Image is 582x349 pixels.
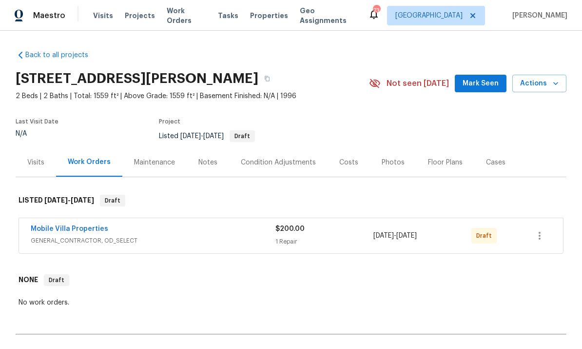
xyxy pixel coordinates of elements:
div: No work orders. [19,298,563,308]
h2: [STREET_ADDRESS][PERSON_NAME] [16,74,258,83]
div: LISTED [DATE]-[DATE]Draft [16,185,566,216]
div: Work Orders [68,157,111,167]
span: [DATE] [44,197,68,204]
span: Last Visit Date [16,119,58,124]
div: 1 Repair [275,237,373,246]
span: Listed [159,133,255,140]
div: NONE Draft [16,265,566,296]
div: N/A [16,130,58,137]
span: Geo Assignments [300,6,356,25]
span: [DATE] [373,232,394,239]
span: - [180,133,224,140]
span: Draft [231,133,254,139]
div: Photos [382,158,405,167]
h6: LISTED [19,195,94,206]
span: Project [159,119,180,124]
span: GENERAL_CONTRACTOR, OD_SELECT [31,236,275,246]
span: Draft [476,231,496,241]
span: Not seen [DATE] [387,79,449,88]
span: Properties [250,11,288,21]
span: 2 Beds | 2 Baths | Total: 1559 ft² | Above Grade: 1559 ft² | Basement Finished: N/A | 1996 [16,91,369,101]
div: Notes [198,158,217,167]
span: [DATE] [180,133,201,140]
span: Tasks [218,12,238,19]
div: Floor Plans [428,158,463,167]
span: - [44,197,94,204]
span: Visits [93,11,113,21]
h6: NONE [19,274,38,286]
div: Visits [27,158,44,167]
a: Back to all projects [16,50,109,60]
span: [DATE] [203,133,224,140]
button: Copy Address [258,70,276,87]
span: [GEOGRAPHIC_DATA] [395,11,463,21]
div: Condition Adjustments [241,158,316,167]
span: [PERSON_NAME] [508,11,567,21]
div: Costs [339,158,358,167]
span: Draft [45,275,68,285]
span: Actions [520,78,559,90]
button: Actions [512,75,566,93]
span: [DATE] [396,232,417,239]
span: Draft [101,196,124,205]
button: Mark Seen [455,75,506,93]
span: Projects [125,11,155,21]
span: Work Orders [167,6,206,25]
a: Mobile Villa Properties [31,226,108,232]
span: Maestro [33,11,65,21]
div: Maintenance [134,158,175,167]
div: 73 [373,6,380,16]
span: Mark Seen [463,78,499,90]
div: Cases [486,158,505,167]
span: $200.00 [275,226,305,232]
span: - [373,231,417,241]
span: [DATE] [71,197,94,204]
